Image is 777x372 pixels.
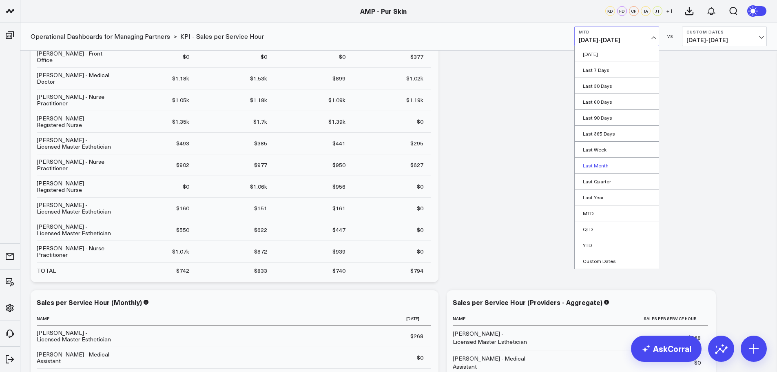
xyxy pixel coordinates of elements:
[575,142,659,157] a: Last Week
[183,53,189,61] div: $0
[575,94,659,109] a: Last 60 Days
[574,27,659,46] button: MTD[DATE]-[DATE]
[686,29,762,34] b: Custom Dates
[339,53,345,61] div: $0
[254,139,267,147] div: $385
[575,205,659,221] a: MTD
[37,262,118,279] td: TOTAL
[37,67,118,89] td: [PERSON_NAME] - Medical Doctor
[37,111,118,132] td: [PERSON_NAME] - Registered Nurse
[417,354,423,362] div: $0
[417,204,423,212] div: $0
[575,78,659,94] a: Last 30 Days
[332,226,345,234] div: $447
[254,226,267,234] div: $622
[37,89,118,111] td: [PERSON_NAME] - Nurse Practitioner
[410,139,423,147] div: $295
[332,267,345,275] div: $740
[250,96,267,104] div: $1.18k
[410,53,423,61] div: $377
[453,354,527,371] div: [PERSON_NAME] - Medical Assistant
[37,241,118,262] td: [PERSON_NAME] - Nurse Practitioner
[575,221,659,237] a: QTD
[417,247,423,256] div: $0
[176,267,189,275] div: $742
[617,6,627,16] div: FD
[332,161,345,169] div: $950
[332,204,345,212] div: $161
[332,247,345,256] div: $939
[453,312,534,325] th: Name
[575,62,659,78] a: Last 7 Days
[575,158,659,173] a: Last Month
[172,118,189,126] div: $1.35k
[534,312,708,325] th: Sales Per Service Hour
[253,118,267,126] div: $1.7k
[254,161,267,169] div: $977
[575,110,659,125] a: Last 90 Days
[579,29,655,34] b: MTD
[629,6,639,16] div: CH
[37,298,142,307] div: Sales per Service Hour (Monthly)
[176,204,189,212] div: $160
[575,237,659,253] a: YTD
[172,74,189,82] div: $1.18k
[31,32,177,41] div: >
[31,32,170,41] a: Operational Dashboards for Managing Partners
[605,6,615,16] div: KD
[37,325,118,347] td: [PERSON_NAME] - Licensed Master Esthetician
[664,6,674,16] button: +1
[176,226,189,234] div: $550
[575,174,659,189] a: Last Quarter
[575,46,659,62] a: [DATE]
[575,253,659,269] a: Custom Dates
[118,312,431,325] th: [DATE]
[332,139,345,147] div: $441
[332,74,345,82] div: $899
[332,183,345,191] div: $956
[688,334,701,342] div: $268
[417,183,423,191] div: $0
[410,332,423,340] div: $268
[37,46,118,67] td: [PERSON_NAME] - Front Office
[250,74,267,82] div: $1.53k
[453,298,602,307] div: Sales per Service Hour (Providers - Aggregate)
[631,336,702,362] a: AskCorral
[328,118,345,126] div: $1.39k
[250,183,267,191] div: $1.06k
[254,204,267,212] div: $151
[453,330,527,346] div: [PERSON_NAME] - Licensed Master Esthetician
[417,118,423,126] div: $0
[575,189,659,205] a: Last Year
[682,27,767,46] button: Custom Dates[DATE]-[DATE]
[360,7,407,16] a: AMP - Pur Skin
[176,139,189,147] div: $493
[37,176,118,197] td: [PERSON_NAME] - Registered Nurse
[261,53,267,61] div: $0
[254,267,267,275] div: $833
[183,183,189,191] div: $0
[653,6,662,16] div: JT
[406,74,423,82] div: $1.02k
[417,226,423,234] div: $0
[37,219,118,241] td: [PERSON_NAME] - Licensed Master Esthetician
[172,247,189,256] div: $1.07k
[410,267,423,275] div: $794
[406,96,423,104] div: $1.19k
[37,347,118,368] td: [PERSON_NAME] - Medical Assistant
[663,34,678,39] div: VS
[694,359,701,367] div: $0
[575,126,659,141] a: Last 365 Days
[579,37,655,43] span: [DATE] - [DATE]
[254,247,267,256] div: $872
[37,154,118,176] td: [PERSON_NAME] - Nurse Practitioner
[328,96,345,104] div: $1.09k
[176,161,189,169] div: $902
[410,161,423,169] div: $627
[666,8,673,14] span: + 1
[37,132,118,154] td: [PERSON_NAME] - Licensed Master Esthetician
[37,197,118,219] td: [PERSON_NAME] - Licensed Master Esthetician
[686,37,762,43] span: [DATE] - [DATE]
[641,6,651,16] div: TA
[180,32,264,41] a: KPI - Sales per Service Hour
